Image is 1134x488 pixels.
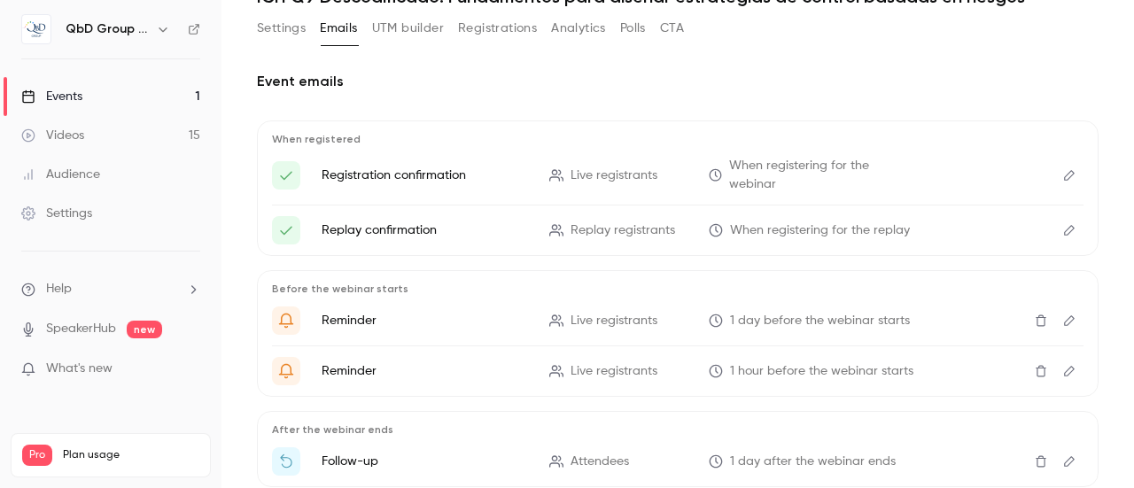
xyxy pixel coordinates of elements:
span: Live registrants [571,312,657,330]
div: Videos [21,127,84,144]
p: When registered [272,132,1084,146]
span: Attendees [571,453,629,471]
span: 1 day after the webinar ends [730,453,896,471]
span: Live registrants [571,362,657,381]
li: Gracias por acudir a nuesto Webinar {{ event_name }} [272,447,1084,476]
div: Events [21,88,82,105]
button: Edit [1055,216,1084,244]
div: Audience [21,166,100,183]
span: Help [46,280,72,298]
button: Delete [1027,357,1055,385]
span: Replay registrants [571,221,675,240]
h2: Event emails [257,71,1099,92]
p: After the webinar ends [272,422,1084,437]
button: Delete [1027,447,1055,476]
span: Pro [22,445,52,466]
span: Live registrants [571,167,657,185]
li: help-dropdown-opener [21,280,200,298]
button: CTA [660,14,684,43]
button: Edit [1055,357,1084,385]
p: Replay confirmation [322,221,528,239]
h6: QbD Group ES [66,20,149,38]
span: When registering for the webinar [729,157,915,194]
button: Edit [1055,447,1084,476]
p: Registration confirmation [322,167,528,184]
button: Emails [320,14,357,43]
div: Settings [21,205,92,222]
span: new [127,321,162,338]
button: Polls [620,14,646,43]
li: El Webinar{{ event_name }}está a punto de comenzar! [272,357,1084,385]
button: Delete [1027,306,1055,335]
button: Settings [257,14,306,43]
iframe: Noticeable Trigger [179,361,200,377]
p: Reminder [322,312,528,329]
img: QbD Group ES [22,15,50,43]
p: Before the webinar starts [272,282,1084,296]
li: Aquí tienes el link para el Webinar {{ event_name }}! [272,216,1084,244]
span: 1 hour before the webinar starts [730,362,913,381]
span: Plan usage [63,448,199,462]
p: Follow-up [322,453,528,470]
button: Edit [1055,306,1084,335]
button: Analytics [551,14,606,43]
span: When registering for the replay [730,221,910,240]
span: 1 day before the webinar starts [730,312,910,330]
li: ¡{{ event_name }}es mañana! [272,306,1084,335]
p: Reminder [322,362,528,380]
button: UTM builder [372,14,444,43]
button: Edit [1055,161,1084,190]
span: What's new [46,360,113,378]
li: Te has registrado en el Webinar {{ event_name }}! [272,157,1084,194]
a: SpeakerHub [46,320,116,338]
button: Registrations [458,14,537,43]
